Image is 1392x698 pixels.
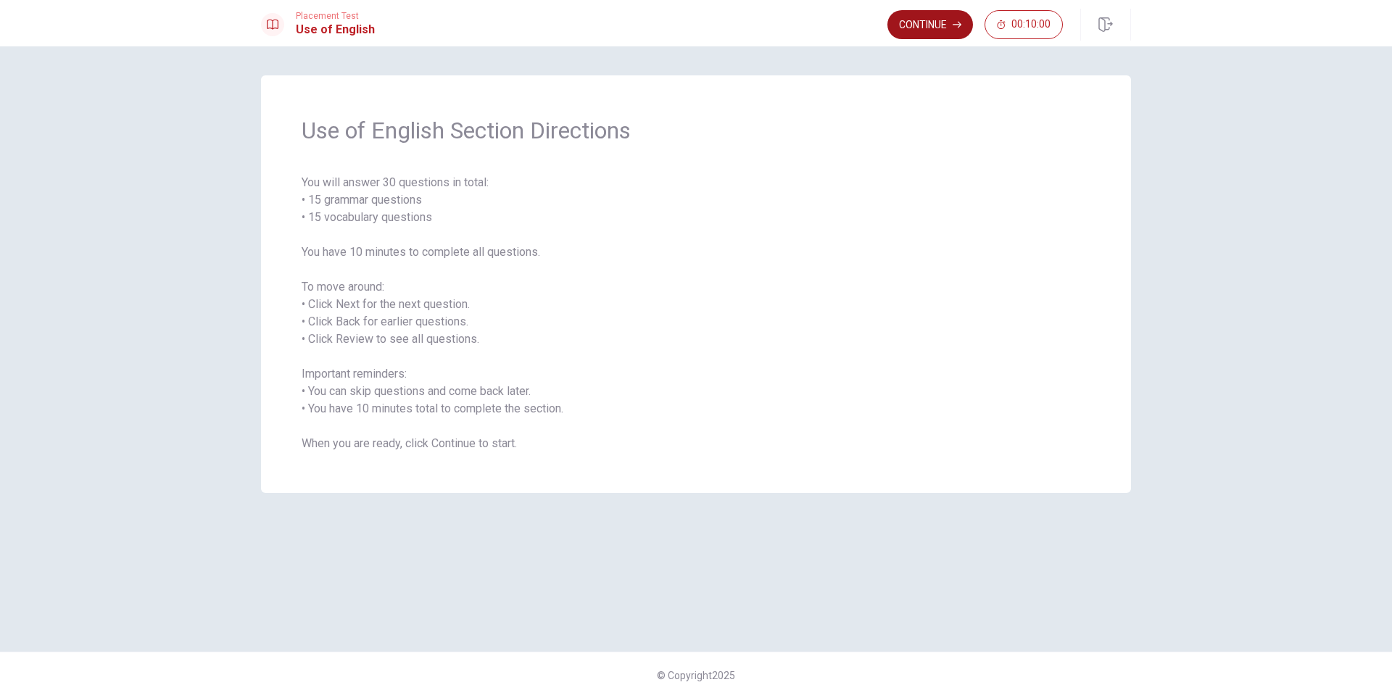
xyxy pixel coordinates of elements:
[296,21,375,38] h1: Use of English
[1011,19,1051,30] span: 00:10:00
[302,174,1090,452] span: You will answer 30 questions in total: • 15 grammar questions • 15 vocabulary questions You have ...
[302,116,1090,145] span: Use of English Section Directions
[887,10,973,39] button: Continue
[985,10,1063,39] button: 00:10:00
[296,11,375,21] span: Placement Test
[657,670,735,681] span: © Copyright 2025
